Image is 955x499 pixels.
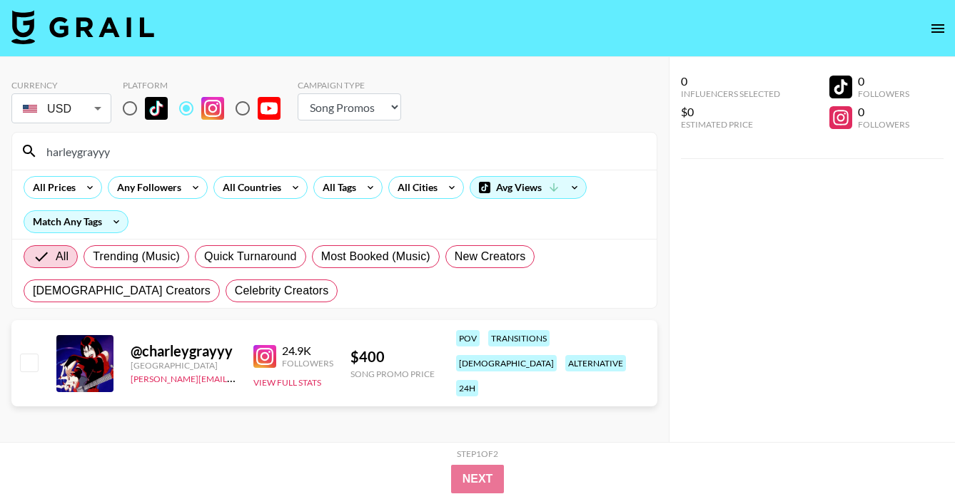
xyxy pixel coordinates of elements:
div: pov [456,330,480,346]
span: [DEMOGRAPHIC_DATA] Creators [33,282,211,299]
div: Match Any Tags [24,211,128,232]
div: [DEMOGRAPHIC_DATA] [456,355,557,371]
div: [GEOGRAPHIC_DATA] [131,360,236,371]
div: Step 1 of 2 [457,448,498,459]
div: Campaign Type [298,80,401,91]
div: Avg Views [470,177,586,198]
div: Currency [11,80,111,91]
div: Followers [858,119,909,130]
div: USD [14,96,108,121]
div: $ 400 [350,348,435,366]
button: open drawer [924,14,952,43]
div: 24h [456,380,478,396]
input: Search by User Name [38,140,648,163]
div: All Prices [24,177,79,198]
img: TikTok [145,97,168,120]
img: Instagram [201,97,224,120]
div: All Cities [389,177,440,198]
iframe: Drift Widget Chat Controller [884,428,938,482]
span: Most Booked (Music) [321,248,430,265]
div: Estimated Price [681,119,780,130]
div: Followers [282,358,333,369]
div: alternative [565,355,626,371]
div: @ charleygrayyy [131,342,236,360]
div: $0 [681,105,780,119]
img: Instagram [253,345,276,368]
div: 0 [681,74,780,88]
button: View Full Stats [253,377,321,388]
span: Trending (Music) [93,248,180,265]
div: 24.9K [282,344,333,358]
div: Song Promo Price [350,369,435,379]
span: Quick Turnaround [204,248,297,265]
span: Celebrity Creators [235,282,329,299]
div: All Tags [314,177,359,198]
div: transitions [488,330,550,346]
span: All [56,248,69,265]
span: New Creators [455,248,526,265]
div: Platform [123,80,292,91]
div: Followers [858,88,909,99]
div: 0 [858,74,909,88]
img: YouTube [258,97,281,120]
div: All Countries [214,177,284,198]
div: 0 [858,105,909,119]
div: Any Followers [108,177,184,198]
button: Next [451,465,505,493]
a: [PERSON_NAME][EMAIL_ADDRESS][DOMAIN_NAME] [131,371,342,384]
div: Influencers Selected [681,88,780,99]
img: Grail Talent [11,10,154,44]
